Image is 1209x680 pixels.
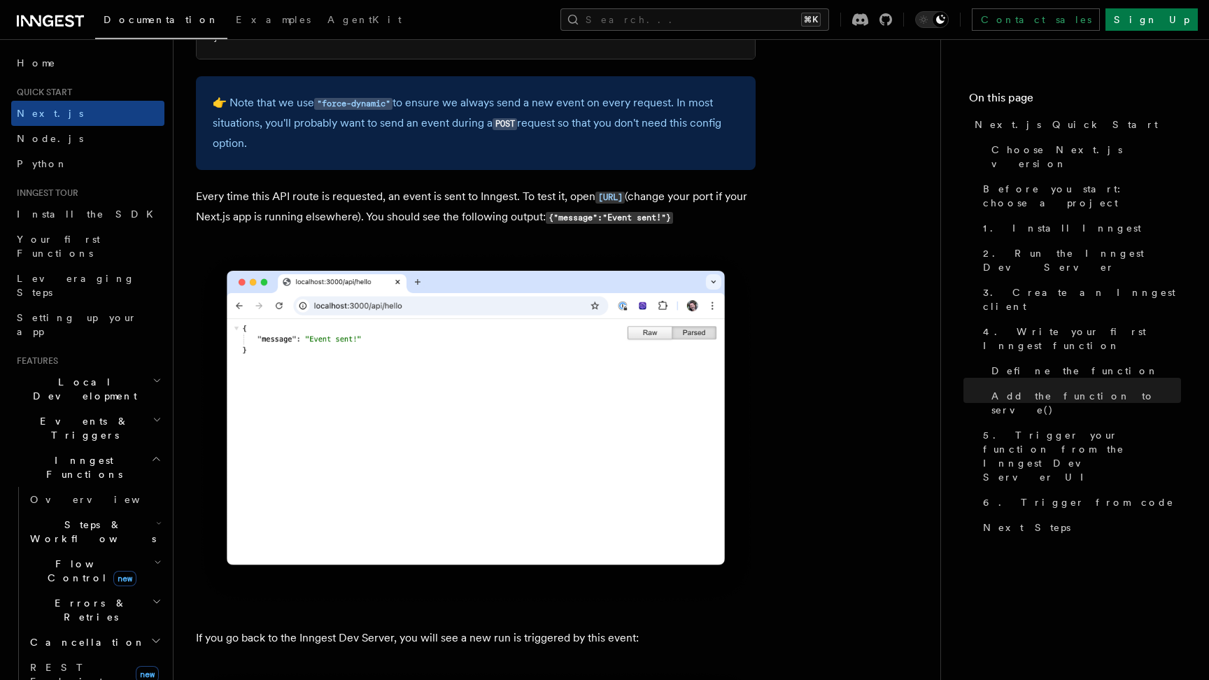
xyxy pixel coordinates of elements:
[11,151,164,176] a: Python
[977,515,1181,540] a: Next Steps
[11,409,164,448] button: Events & Triggers
[983,495,1174,509] span: 6. Trigger from code
[986,383,1181,423] a: Add the function to serve()
[983,520,1070,534] span: Next Steps
[969,112,1181,137] a: Next.js Quick Start
[104,14,219,25] span: Documentation
[915,11,949,28] button: Toggle dark mode
[11,187,78,199] span: Inngest tour
[17,208,162,220] span: Install the SDK
[24,635,146,649] span: Cancellation
[977,319,1181,358] a: 4. Write your first Inngest function
[24,590,164,630] button: Errors & Retries
[11,126,164,151] a: Node.js
[327,14,402,25] span: AgentKit
[977,241,1181,280] a: 2. Run the Inngest Dev Server
[11,453,151,481] span: Inngest Functions
[24,512,164,551] button: Steps & Workflows
[17,234,100,259] span: Your first Functions
[986,137,1181,176] a: Choose Next.js version
[11,448,164,487] button: Inngest Functions
[24,630,164,655] button: Cancellation
[11,369,164,409] button: Local Development
[24,551,164,590] button: Flow Controlnew
[24,518,156,546] span: Steps & Workflows
[236,14,311,25] span: Examples
[991,364,1159,378] span: Define the function
[17,108,83,119] span: Next.js
[991,389,1181,417] span: Add the function to serve()
[227,4,319,38] a: Examples
[196,628,756,648] p: If you go back to the Inngest Dev Server, you will see a new run is triggered by this event:
[977,423,1181,490] a: 5. Trigger your function from the Inngest Dev Server UI
[983,428,1181,484] span: 5. Trigger your function from the Inngest Dev Server UI
[17,133,83,144] span: Node.js
[11,87,72,98] span: Quick start
[983,246,1181,274] span: 2. Run the Inngest Dev Server
[24,596,152,624] span: Errors & Retries
[546,212,673,224] code: {"message":"Event sent!"}
[983,221,1141,235] span: 1. Install Inngest
[11,414,153,442] span: Events & Triggers
[983,325,1181,353] span: 4. Write your first Inngest function
[986,358,1181,383] a: Define the function
[17,158,68,169] span: Python
[983,182,1181,210] span: Before you start: choose a project
[17,312,137,337] span: Setting up your app
[30,494,174,505] span: Overview
[977,215,1181,241] a: 1. Install Inngest
[196,187,756,227] p: Every time this API route is requested, an event is sent to Inngest. To test it, open (change you...
[24,557,154,585] span: Flow Control
[595,192,625,204] code: [URL]
[972,8,1100,31] a: Contact sales
[595,190,625,203] a: [URL]
[493,118,517,130] code: POST
[560,8,829,31] button: Search...⌘K
[17,56,56,70] span: Home
[801,13,821,27] kbd: ⌘K
[213,33,218,43] span: }
[11,50,164,76] a: Home
[11,227,164,266] a: Your first Functions
[11,305,164,344] a: Setting up your app
[113,571,136,586] span: new
[17,273,135,298] span: Leveraging Steps
[11,266,164,305] a: Leveraging Steps
[11,201,164,227] a: Install the SDK
[213,93,739,153] p: 👉 Note that we use to ensure we always send a new event on every request. In most situations, you...
[991,143,1181,171] span: Choose Next.js version
[1105,8,1198,31] a: Sign Up
[975,118,1158,132] span: Next.js Quick Start
[196,250,756,606] img: Web browser showing the JSON response of the /api/hello endpoint
[969,90,1181,112] h4: On this page
[11,355,58,367] span: Features
[983,285,1181,313] span: 3. Create an Inngest client
[11,375,153,403] span: Local Development
[95,4,227,39] a: Documentation
[319,4,410,38] a: AgentKit
[314,98,393,110] code: "force-dynamic"
[314,96,393,109] a: "force-dynamic"
[977,280,1181,319] a: 3. Create an Inngest client
[24,487,164,512] a: Overview
[977,176,1181,215] a: Before you start: choose a project
[977,490,1181,515] a: 6. Trigger from code
[11,101,164,126] a: Next.js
